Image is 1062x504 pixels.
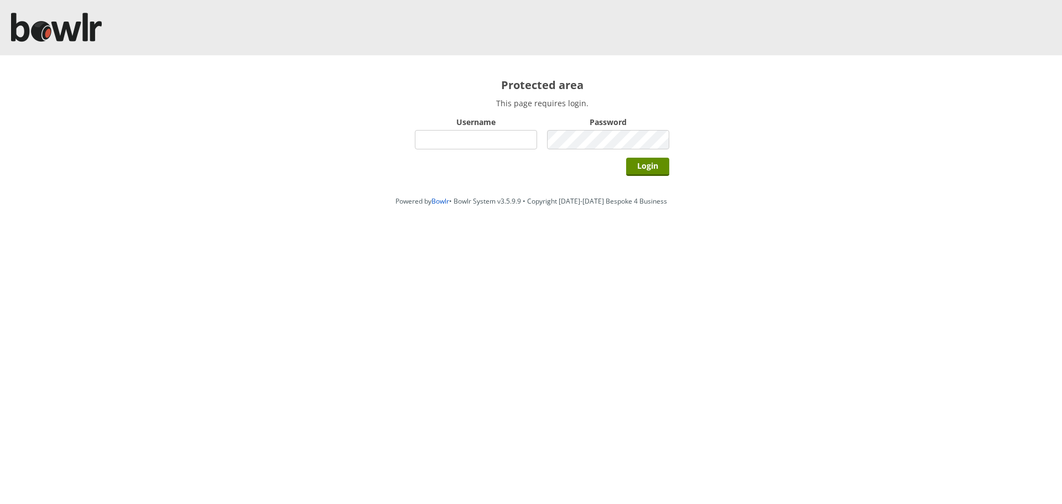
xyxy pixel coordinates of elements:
p: This page requires login. [415,98,669,108]
a: Bowlr [431,196,449,206]
h2: Protected area [415,77,669,92]
label: Password [547,117,669,127]
span: Powered by • Bowlr System v3.5.9.9 • Copyright [DATE]-[DATE] Bespoke 4 Business [395,196,667,206]
input: Login [626,158,669,176]
label: Username [415,117,537,127]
